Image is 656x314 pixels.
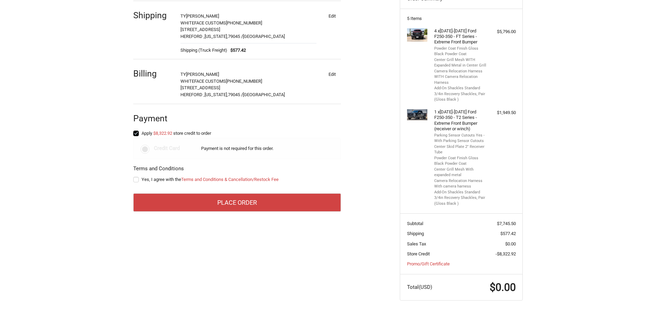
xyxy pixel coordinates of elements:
a: Promo/Gift Certificate [407,261,450,266]
li: Add-On Shackles Standard 3/4in Recovery Shackles, Pair (Gloss Black ) [434,85,487,103]
span: -$8,322.92 [496,251,516,256]
li: Center Grill Mesh With expanded metal [434,167,487,178]
span: Total (USD) [407,284,432,290]
span: $577.42 [500,231,516,236]
a: $8,322.92 [153,131,172,136]
span: WHITEFACE CUSTOMS [180,20,226,26]
span: TY [180,13,186,19]
h2: Billing [133,68,174,79]
li: Center Grill Mesh WITH Expanded Metal in Center Grill [434,57,487,69]
h4: 4 x [DATE]-[DATE] Ford F250-350 - FT Series - Extreme Front Bumper [434,28,487,45]
span: [PERSON_NAME] [186,13,219,19]
span: HEREFORD , [180,92,205,97]
button: Edit [323,11,341,21]
span: [PERSON_NAME] [186,72,219,77]
span: $7,745.50 [497,221,516,226]
legend: Terms and Conditions [133,165,184,176]
span: 79045 / [228,92,243,97]
h4: 1 x [DATE]-[DATE] Ford F250-350 - T2 Series - Extreme Front Bumper (receiver or winch) [434,109,487,132]
span: $0.00 [505,241,516,246]
button: Place Order [133,193,341,212]
span: Shipping [407,231,424,236]
span: Subtotal [407,221,423,226]
span: HEREFORD , [180,34,205,39]
h3: 5 Items [407,16,516,21]
span: [PHONE_NUMBER] [226,79,262,84]
div: $1,949.50 [489,109,516,116]
div: $5,796.00 [489,28,516,35]
h2: Shipping [133,10,174,21]
span: [US_STATE], [205,92,228,97]
li: Powder Coat Finish Gloss Black Powder Coat [434,46,487,57]
span: [PHONE_NUMBER] [226,20,262,26]
li: Camera Relocation Harness WITH Camera Relocation Harness [434,69,487,86]
button: Edit [323,69,341,79]
span: [STREET_ADDRESS] [180,27,220,32]
li: Parking Sensor Cutouts Yes - With Parking Sensor Cutouts [434,133,487,144]
span: [GEOGRAPHIC_DATA] [243,34,285,39]
label: Apply store credit to order [133,131,341,136]
span: Shipping (Truck Freight) [180,47,227,54]
span: Store Credit [407,251,430,256]
span: $577.42 [227,47,246,54]
h2: Payment [133,113,174,124]
li: Powder Coat Finish Gloss Black Powder Coat [434,155,487,167]
li: Center Skid Plate 2" Receiver Tube [434,144,487,155]
span: WHITEFACE CUSTOMS [180,79,226,84]
li: Camera Relocation Harness With camera harness [434,178,487,190]
span: [STREET_ADDRESS] [180,85,220,90]
span: 79045 / [228,34,243,39]
span: [US_STATE], [205,34,228,39]
span: $0.00 [490,281,516,293]
a: Terms and Conditions & Cancellation/Restock Fee [181,177,279,182]
span: TY [180,72,186,77]
span: Sales Tax [407,241,426,246]
p: Payment is not required for this order. [201,145,273,152]
li: Add-On Shackles Standard 3/4in Recovery Shackles, Pair (Gloss Black ) [434,190,487,207]
iframe: Chat Widget [622,281,656,314]
span: Yes, I agree with the [142,177,279,182]
span: [GEOGRAPHIC_DATA] [243,92,285,97]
